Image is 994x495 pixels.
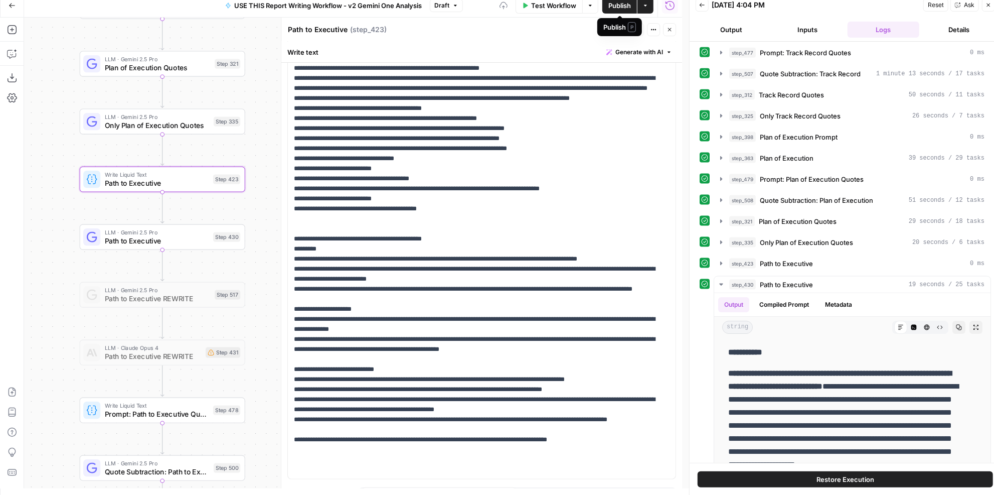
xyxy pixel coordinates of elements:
[909,90,984,99] span: 50 seconds / 11 tasks
[729,90,755,100] span: step_312
[848,22,919,38] button: Logs
[912,111,984,120] span: 26 seconds / 7 tasks
[714,171,990,187] button: 0 ms
[759,216,837,226] span: Plan of Execution Quotes
[161,365,164,397] g: Edge from step_431 to step_478
[105,343,202,352] span: LLM · Claude Opus 4
[80,224,245,250] div: LLM · Gemini 2.5 ProPath to ExecutiveStep 430
[80,51,245,77] div: LLM · Gemini 2.5 ProPlan of Execution QuotesStep 321
[105,351,202,361] span: Path to Executive REWRITE
[105,401,209,410] span: Write Liquid Text
[729,69,756,79] span: step_507
[714,87,990,103] button: 50 seconds / 11 tasks
[161,423,164,454] g: Edge from step_478 to step_500
[698,471,993,487] button: Restore Execution
[80,167,245,192] div: Write Liquid TextPath to ExecutiveStep 423
[909,217,984,226] span: 29 seconds / 18 tasks
[729,237,756,247] span: step_335
[214,117,240,127] div: Step 335
[234,1,422,11] span: USE THIS Report Writing Workflow - v2 Gemini One Analysis
[970,259,984,268] span: 0 ms
[80,282,245,308] div: LLM · Gemini 2.5 ProPath to Executive REWRITEStep 517
[909,196,984,205] span: 51 seconds / 12 tasks
[729,216,755,226] span: step_321
[105,286,211,294] span: LLM · Gemini 2.5 Pro
[970,175,984,184] span: 0 ms
[105,120,210,131] span: Only Plan of Execution Quotes
[729,195,756,205] span: step_508
[714,256,990,272] button: 0 ms
[729,48,756,58] span: step_477
[816,474,874,484] span: Restore Execution
[696,22,767,38] button: Output
[161,134,164,166] g: Edge from step_335 to step_423
[722,321,753,334] span: string
[771,22,843,38] button: Inputs
[80,398,245,423] div: Write Liquid TextPrompt: Path to Executive QuotesStep 478
[714,45,990,61] button: 0 ms
[105,55,211,63] span: LLM · Gemini 2.5 Pro
[531,1,576,11] span: Test Workflow
[105,228,209,236] span: LLM · Gemini 2.5 Pro
[760,111,841,121] span: Only Track Record Quotes
[434,1,449,10] span: Draft
[964,1,974,10] span: Ask
[909,280,984,289] span: 19 seconds / 25 tasks
[215,59,240,69] div: Step 321
[615,48,663,57] span: Generate with AI
[759,90,824,100] span: Track Record Quotes
[760,48,851,58] span: Prompt: Track Record Quotes
[80,455,245,481] div: LLM · Gemini 2.5 ProQuote Subtraction: Path to ExecutiveStep 500
[714,66,990,82] button: 1 minute 13 seconds / 17 tasks
[909,154,984,163] span: 39 seconds / 29 tasks
[105,62,211,73] span: Plan of Execution Quotes
[928,1,944,10] span: Reset
[714,234,990,251] button: 20 seconds / 6 tasks
[760,237,853,247] span: Only Plan of Execution Quotes
[760,69,861,79] span: Quote Subtraction: Track Record
[105,466,210,477] span: Quote Subtraction: Path to Executive
[161,192,164,223] g: Edge from step_423 to step_430
[912,238,984,247] span: 20 seconds / 6 tasks
[714,129,990,145] button: 0 ms
[213,175,240,184] div: Step 423
[729,111,756,121] span: step_325
[206,347,240,358] div: Step 431
[105,293,211,304] span: Path to Executive REWRITE
[105,235,209,246] span: Path to Executive
[729,153,756,163] span: step_363
[288,25,348,35] textarea: Path to Executive
[602,46,676,59] button: Generate with AI
[161,250,164,281] g: Edge from step_430 to step_517
[970,48,984,57] span: 0 ms
[628,22,636,32] span: P
[753,297,815,312] button: Compiled Prompt
[760,259,813,269] span: Path to Executive
[760,174,864,184] span: Prompt: Plan of Execution Quotes
[729,132,756,142] span: step_398
[215,290,240,300] div: Step 517
[729,174,756,184] span: step_479
[214,463,240,473] div: Step 500
[760,195,873,205] span: Quote Subtraction: Plan of Execution
[718,297,749,312] button: Output
[613,23,644,36] button: Test
[161,76,164,108] g: Edge from step_321 to step_335
[714,277,990,293] button: 19 seconds / 25 tasks
[105,459,210,467] span: LLM · Gemini 2.5 Pro
[714,192,990,208] button: 51 seconds / 12 tasks
[105,178,209,188] span: Path to Executive
[760,280,813,290] span: Path to Executive
[760,132,838,142] span: Plan of Execution Prompt
[714,213,990,229] button: 29 seconds / 18 tasks
[729,259,756,269] span: step_423
[213,406,240,415] div: Step 478
[105,170,209,179] span: Write Liquid Text
[970,133,984,142] span: 0 ms
[161,307,164,339] g: Edge from step_517 to step_431
[80,109,245,135] div: LLM · Gemini 2.5 ProOnly Plan of Execution QuotesStep 335
[281,42,682,62] div: Write text
[80,340,245,365] div: LLM · Claude Opus 4Path to Executive REWRITEStep 431
[819,297,858,312] button: Metadata
[608,1,631,11] span: Publish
